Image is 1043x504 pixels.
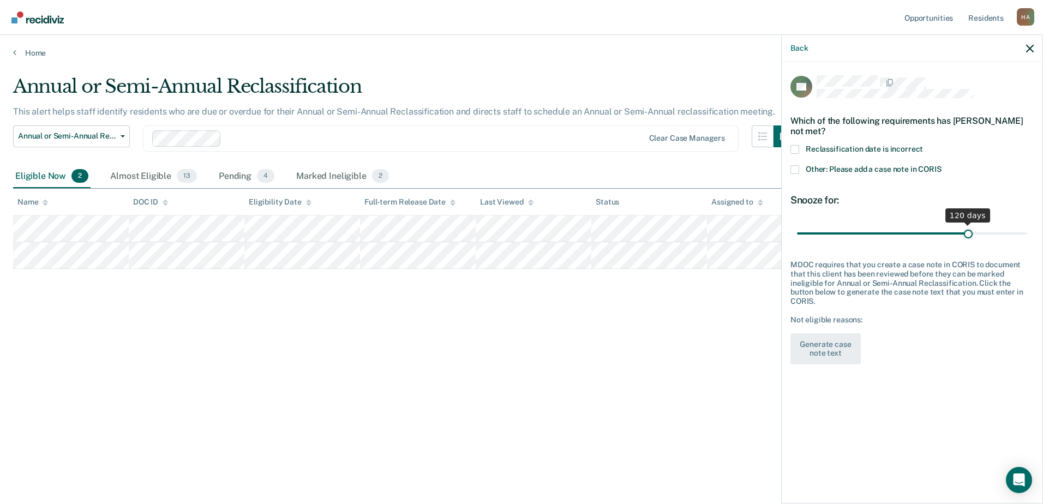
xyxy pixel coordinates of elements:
[711,197,763,207] div: Assigned to
[13,75,795,106] div: Annual or Semi-Annual Reclassification
[806,165,942,173] span: Other: Please add a case note in CORIS
[18,131,116,141] span: Annual or Semi-Annual Reclassification
[364,197,455,207] div: Full-term Release Date
[649,134,725,143] div: Clear case managers
[294,165,391,189] div: Marked Ineligible
[108,165,199,189] div: Almost Eligible
[249,197,311,207] div: Eligibility Date
[13,48,1030,58] a: Home
[177,169,197,183] span: 13
[13,165,91,189] div: Eligible Now
[71,169,88,183] span: 2
[790,315,1034,325] div: Not eligible reasons:
[790,194,1034,206] div: Snooze for:
[372,169,389,183] span: 2
[1006,467,1032,493] div: Open Intercom Messenger
[790,333,861,365] button: Generate case note text
[790,260,1034,306] div: MDOC requires that you create a case note in CORIS to document that this client has been reviewed...
[1017,8,1034,26] div: H A
[13,106,775,117] p: This alert helps staff identify residents who are due or overdue for their Annual or Semi-Annual ...
[257,169,274,183] span: 4
[1017,8,1034,26] button: Profile dropdown button
[17,197,48,207] div: Name
[790,107,1034,145] div: Which of the following requirements has [PERSON_NAME] not met?
[133,197,168,207] div: DOC ID
[945,208,990,223] div: 120 days
[11,11,64,23] img: Recidiviz
[217,165,277,189] div: Pending
[790,44,808,53] button: Back
[596,197,619,207] div: Status
[480,197,533,207] div: Last Viewed
[806,145,923,153] span: Reclassification date is incorrect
